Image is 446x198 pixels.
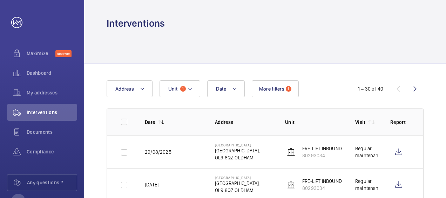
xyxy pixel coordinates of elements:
[302,185,342,192] p: 80293034
[55,50,72,57] span: Discover
[355,178,379,192] div: Regular maintenance
[27,89,77,96] span: My addresses
[215,147,260,154] p: [GEOGRAPHIC_DATA],
[27,128,77,136] span: Documents
[215,154,260,161] p: OL9 8QZ OLDHAM
[168,86,177,92] span: Unit
[259,86,284,92] span: More filters
[302,145,342,152] p: FRE-LIFT INBOUND
[358,85,383,92] div: 1 – 30 of 40
[107,17,165,30] h1: Interventions
[27,148,77,155] span: Compliance
[27,50,55,57] span: Maximize
[215,176,260,180] p: [GEOGRAPHIC_DATA]
[215,180,260,187] p: [GEOGRAPHIC_DATA],
[145,119,155,126] p: Date
[115,86,134,92] span: Address
[145,181,158,188] p: [DATE]
[216,86,226,92] span: Date
[355,119,366,126] p: Visit
[302,178,342,185] p: FRE-LIFT INBOUND
[207,80,245,97] button: Date
[145,148,171,156] p: 29/08/2025
[215,143,260,147] p: [GEOGRAPHIC_DATA]
[27,179,77,186] span: Any questions ?
[27,109,77,116] span: Interventions
[287,148,295,156] img: elevator.svg
[107,80,153,97] button: Address
[287,180,295,189] img: elevator.svg
[215,187,260,194] p: OL9 8QZ OLDHAM
[160,80,200,97] button: Unit1
[215,119,274,126] p: Address
[390,119,409,126] p: Report
[252,80,299,97] button: More filters1
[286,86,291,92] span: 1
[285,119,344,126] p: Unit
[27,70,77,77] span: Dashboard
[355,145,379,159] div: Regular maintenance
[180,86,186,92] span: 1
[302,152,342,159] p: 80293034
